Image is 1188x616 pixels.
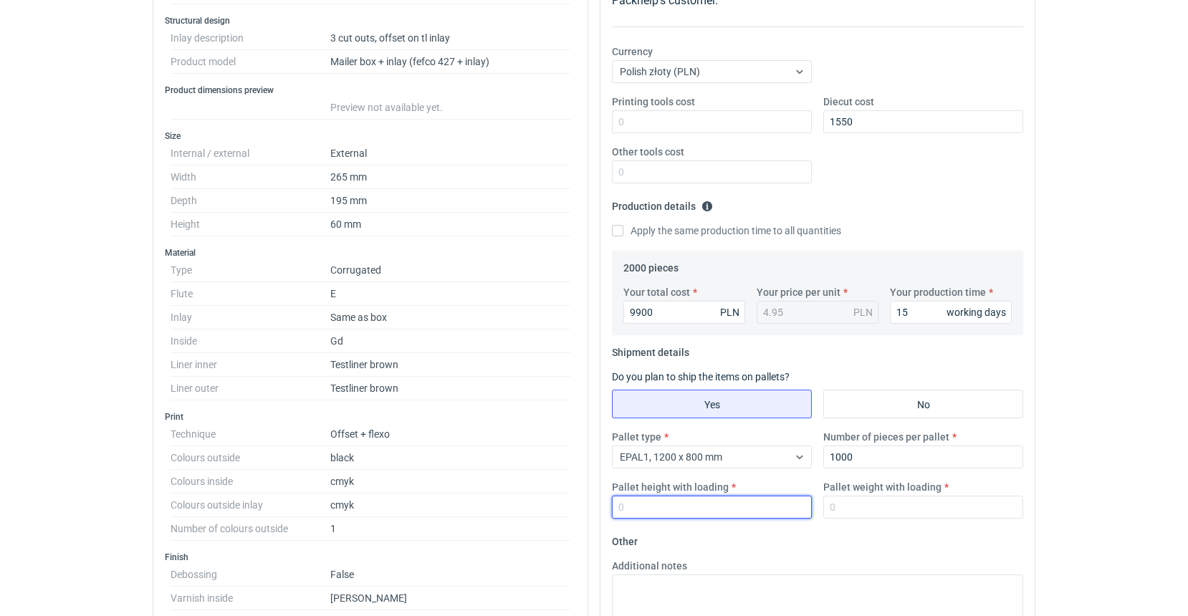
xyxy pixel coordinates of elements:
[620,451,722,463] span: EPAL1, 1200 x 800 mm
[171,563,330,587] dt: Debossing
[823,496,1023,519] input: 0
[330,282,570,306] dd: E
[330,423,570,446] dd: Offset + flexo
[612,110,812,133] input: 0
[330,50,570,74] dd: Mailer box + inlay (fefco 427 + inlay)
[620,66,700,77] span: Polish złoty (PLN)
[823,110,1023,133] input: 0
[171,142,330,165] dt: Internal / external
[330,142,570,165] dd: External
[171,282,330,306] dt: Flute
[330,494,570,517] dd: cmyk
[165,411,576,423] h3: Print
[171,446,330,470] dt: Colours outside
[623,256,679,274] legend: 2000 pieces
[330,353,570,377] dd: Testliner brown
[720,305,739,319] div: PLN
[165,85,576,96] h3: Product dimensions preview
[330,306,570,329] dd: Same as box
[330,377,570,400] dd: Testliner brown
[171,470,330,494] dt: Colours inside
[171,306,330,329] dt: Inlay
[165,247,576,259] h3: Material
[947,305,1006,319] div: working days
[171,494,330,517] dt: Colours outside inlay
[330,329,570,353] dd: Gd
[171,259,330,282] dt: Type
[612,44,653,59] label: Currency
[612,371,790,382] label: Do you plan to ship the items on pallets?
[171,587,330,610] dt: Varnish inside
[171,329,330,353] dt: Inside
[612,341,689,358] legend: Shipment details
[171,189,330,213] dt: Depth
[823,430,949,444] label: Number of pieces per pallet
[612,496,812,519] input: 0
[330,563,570,587] dd: False
[623,301,745,324] input: 0
[171,517,330,541] dt: Number of colours outside
[330,27,570,50] dd: 3 cut outs, offset on tl inlay
[890,285,986,299] label: Your production time
[823,390,1023,418] label: No
[612,95,695,109] label: Printing tools cost
[171,27,330,50] dt: Inlay description
[171,213,330,236] dt: Height
[612,160,812,183] input: 0
[165,15,576,27] h3: Structural design
[612,480,729,494] label: Pallet height with loading
[823,446,1023,468] input: 0
[171,353,330,377] dt: Liner inner
[171,165,330,189] dt: Width
[612,530,638,547] legend: Other
[171,50,330,74] dt: Product model
[165,130,576,142] h3: Size
[330,517,570,541] dd: 1
[612,390,812,418] label: Yes
[623,285,690,299] label: Your total cost
[757,285,840,299] label: Your price per unit
[890,301,1012,324] input: 0
[330,102,443,113] span: Preview not available yet.
[823,95,874,109] label: Diecut cost
[330,587,570,610] dd: [PERSON_NAME]
[165,552,576,563] h3: Finish
[330,259,570,282] dd: Corrugated
[171,423,330,446] dt: Technique
[612,430,661,444] label: Pallet type
[330,165,570,189] dd: 265 mm
[330,189,570,213] dd: 195 mm
[612,195,713,212] legend: Production details
[171,377,330,400] dt: Liner outer
[853,305,873,319] div: PLN
[823,480,942,494] label: Pallet weight with loading
[330,470,570,494] dd: cmyk
[330,446,570,470] dd: black
[612,145,684,159] label: Other tools cost
[612,559,687,573] label: Additional notes
[330,213,570,236] dd: 60 mm
[612,223,841,238] label: Apply the same production time to all quantities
